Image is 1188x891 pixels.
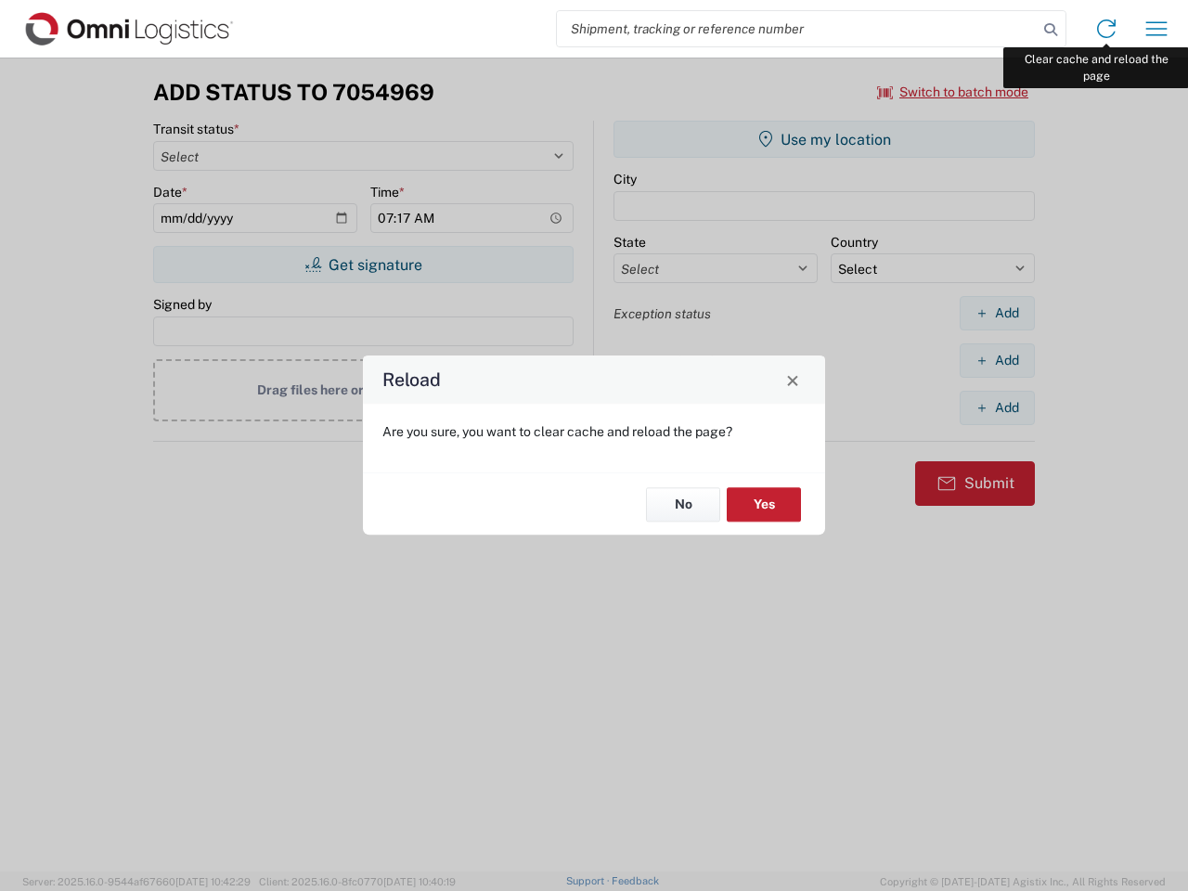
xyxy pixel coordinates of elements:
button: Yes [727,487,801,522]
button: No [646,487,720,522]
p: Are you sure, you want to clear cache and reload the page? [382,423,806,440]
button: Close [780,367,806,393]
h4: Reload [382,367,441,394]
input: Shipment, tracking or reference number [557,11,1038,46]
